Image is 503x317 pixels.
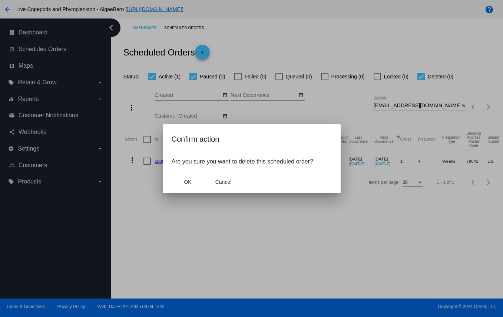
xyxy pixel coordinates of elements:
span: Cancel [215,179,232,185]
h2: Confirm action [172,133,332,145]
button: Close dialog [172,175,204,189]
button: Close dialog [207,175,240,189]
span: OK [184,179,191,185]
p: Are you sure you want to delete this scheduled order? [172,158,332,165]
